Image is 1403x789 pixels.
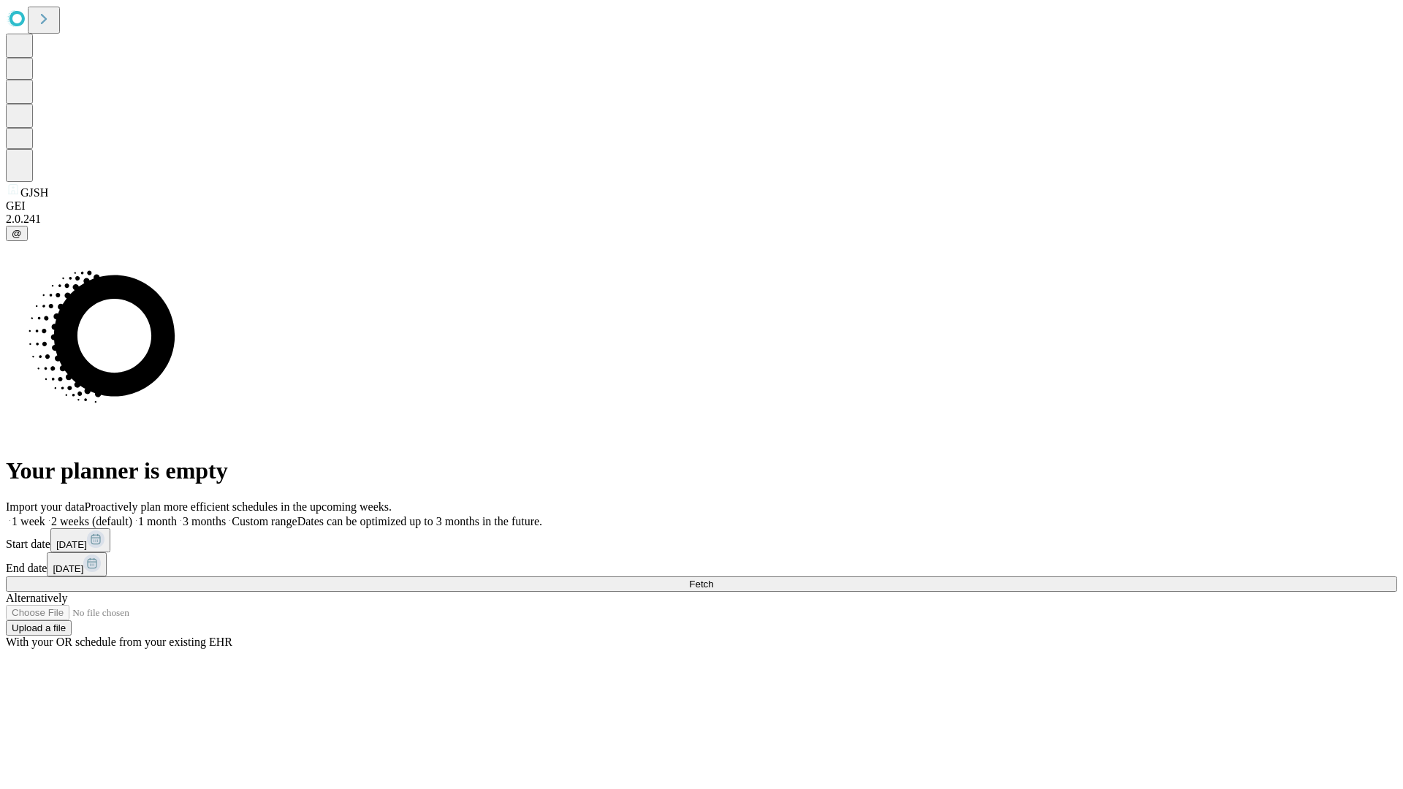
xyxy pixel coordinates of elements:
span: Dates can be optimized up to 3 months in the future. [297,515,542,527]
span: 1 month [138,515,177,527]
button: [DATE] [50,528,110,552]
span: [DATE] [53,563,83,574]
button: [DATE] [47,552,107,576]
span: Custom range [232,515,297,527]
div: GEI [6,199,1397,213]
div: Start date [6,528,1397,552]
span: Alternatively [6,592,67,604]
div: End date [6,552,1397,576]
button: Upload a file [6,620,72,636]
span: With your OR schedule from your existing EHR [6,636,232,648]
button: @ [6,226,28,241]
h1: Your planner is empty [6,457,1397,484]
div: 2.0.241 [6,213,1397,226]
span: Fetch [689,579,713,590]
span: Import your data [6,500,85,513]
span: 2 weeks (default) [51,515,132,527]
span: GJSH [20,186,48,199]
span: 1 week [12,515,45,527]
span: [DATE] [56,539,87,550]
span: 3 months [183,515,226,527]
span: @ [12,228,22,239]
button: Fetch [6,576,1397,592]
span: Proactively plan more efficient schedules in the upcoming weeks. [85,500,392,513]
